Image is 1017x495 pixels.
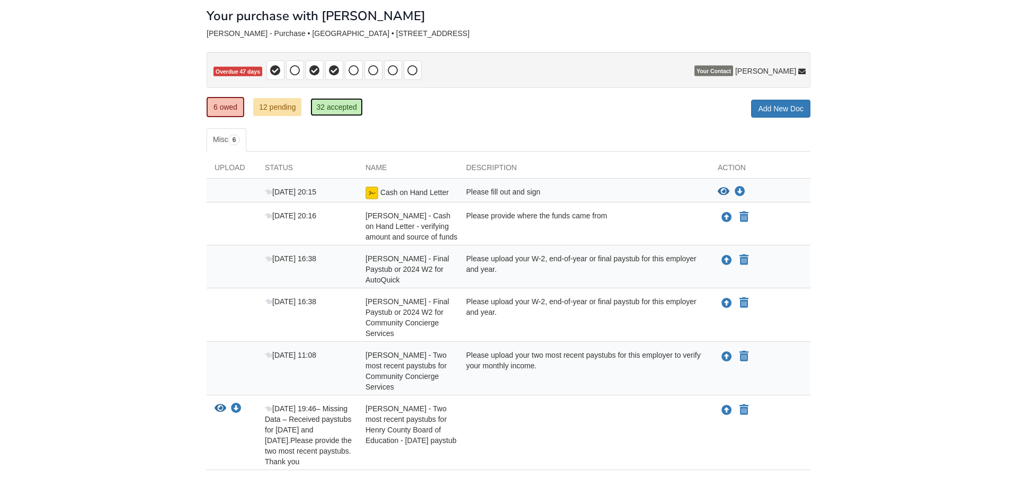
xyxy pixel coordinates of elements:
span: Cash on Hand Letter [380,188,449,197]
span: [DATE] 11:08 [265,351,316,359]
button: Upload Cody Steerman - Final Paystub or 2024 W2 for Community Concierge Services [720,296,733,310]
span: [PERSON_NAME] - Two most recent paystubs for Henry County Board of Education - [DATE] paystub [365,404,457,445]
button: Declare Debbie Steerman - Two most recent paystubs for Henry County Board of Education - April 20... [738,404,750,417]
div: Please fill out and sign [458,187,710,199]
a: Add New Doc [751,100,810,118]
button: Upload Cody Steerman - Cash on Hand Letter - verifying amount and source of funds [720,210,733,224]
div: Status [257,162,358,178]
button: Declare Cody Steerman - Cash on Hand Letter - verifying amount and source of funds not applicable [738,211,750,224]
div: – Missing Data – Received paystubs for [DATE] and [DATE].Please provide the two most recent payst... [257,403,358,467]
a: 6 owed [207,97,244,117]
button: Declare Cody Steerman - Final Paystub or 2024 W2 for AutoQuick not applicable [738,254,750,267]
span: [PERSON_NAME] - Final Paystub or 2024 W2 for Community Concierge Services [365,297,449,338]
span: [PERSON_NAME] [735,66,796,76]
div: Name [358,162,458,178]
span: [PERSON_NAME] - Two most recent paystubs for Community Concierge Services [365,351,447,391]
a: Download Cash on Hand Letter [735,188,745,196]
button: View Cash on Hand Letter [718,187,729,197]
div: Description [458,162,710,178]
span: [PERSON_NAME] - Cash on Hand Letter - verifying amount and source of funds [365,211,458,241]
div: [PERSON_NAME] - Purchase • [GEOGRAPHIC_DATA] • [STREET_ADDRESS] [207,29,810,38]
div: Please upload your two most recent paystubs for this employer to verify your monthly income. [458,350,710,392]
span: [PERSON_NAME] - Final Paystub or 2024 W2 for AutoQuick [365,254,449,284]
span: Your Contact [694,66,733,76]
button: Upload Cody Steerman - Two most recent paystubs for Community Concierge Services [720,350,733,364]
span: [DATE] 20:15 [265,188,316,196]
span: Overdue 47 days [213,67,262,77]
img: esign [365,187,378,199]
a: 12 pending [253,98,301,116]
div: Action [710,162,810,178]
div: Please upload your W-2, end-of-year or final paystub for this employer and year. [458,296,710,339]
div: Please upload your W-2, end-of-year or final paystub for this employer and year. [458,253,710,285]
span: 6 [228,135,240,145]
h1: Your purchase with [PERSON_NAME] [207,9,425,23]
span: [DATE] 16:38 [265,254,316,263]
span: [DATE] 16:38 [265,297,316,306]
button: Declare Cody Steerman - Two most recent paystubs for Community Concierge Services not applicable [738,350,750,363]
button: Upload Debbie Steerman - Two most recent paystubs for Henry County Board of Education - April 202... [720,403,733,417]
a: 32 accepted [310,98,362,116]
a: Download Debbie Steerman - Two most recent paystubs for Henry County Board of Education - April 2... [231,405,242,413]
span: [DATE] 20:16 [265,211,316,220]
button: Upload Cody Steerman - Final Paystub or 2024 W2 for AutoQuick [720,253,733,267]
button: View Debbie Steerman - Two most recent paystubs for Henry County Board of Education - April 2025 ... [215,403,226,414]
div: Upload [207,162,257,178]
a: Misc [207,128,246,152]
div: Please provide where the funds came from [458,210,710,242]
button: Declare Cody Steerman - Final Paystub or 2024 W2 for Community Concierge Services not applicable [738,297,750,310]
span: [DATE] 19:46 [265,404,316,413]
